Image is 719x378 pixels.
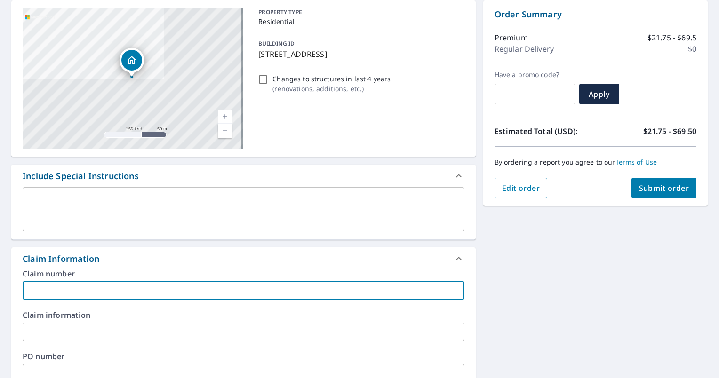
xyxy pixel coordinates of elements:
div: Claim Information [11,247,476,270]
button: Submit order [631,178,697,198]
div: Include Special Instructions [23,170,139,182]
p: Regular Delivery [495,43,554,55]
p: Residential [258,16,460,26]
span: Edit order [502,183,540,193]
a: Current Level 17, Zoom In [218,110,232,124]
div: Claim Information [23,252,99,265]
div: Include Special Instructions [11,165,476,187]
p: $21.75 - $69.5 [647,32,696,43]
p: Changes to structures in last 4 years [272,74,391,84]
label: Claim number [23,270,464,277]
button: Edit order [495,178,548,198]
p: BUILDING ID [258,39,295,47]
a: Current Level 17, Zoom Out [218,124,232,138]
p: $21.75 - $69.50 [643,126,696,137]
label: Claim information [23,311,464,319]
span: Submit order [639,183,689,193]
div: Dropped pin, building 1, Residential property, 4241 Estates Dr Amarillo, TX 79124 [120,48,144,77]
p: $0 [688,43,696,55]
p: Premium [495,32,528,43]
p: ( renovations, additions, etc. ) [272,84,391,94]
label: PO number [23,353,464,360]
label: Have a promo code? [495,71,575,79]
p: By ordering a report you agree to our [495,158,696,166]
p: [STREET_ADDRESS] [258,48,460,60]
p: PROPERTY TYPE [258,8,460,16]
p: Estimated Total (USD): [495,126,596,137]
a: Terms of Use [615,157,657,166]
span: Apply [587,89,612,99]
p: Order Summary [495,8,696,21]
button: Apply [579,84,619,104]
